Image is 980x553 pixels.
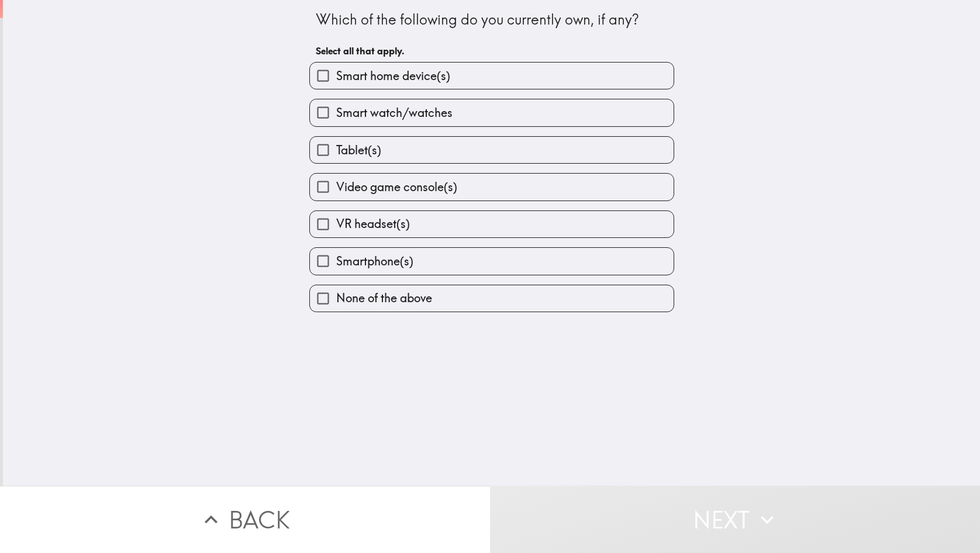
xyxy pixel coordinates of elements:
[310,63,674,89] button: Smart home device(s)
[336,142,381,158] span: Tablet(s)
[336,179,457,195] span: Video game console(s)
[310,248,674,274] button: Smartphone(s)
[310,285,674,312] button: None of the above
[336,253,413,269] span: Smartphone(s)
[336,216,410,232] span: VR headset(s)
[316,44,668,57] h6: Select all that apply.
[310,174,674,200] button: Video game console(s)
[310,137,674,163] button: Tablet(s)
[490,486,980,553] button: Next
[310,211,674,237] button: VR headset(s)
[316,10,668,30] div: Which of the following do you currently own, if any?
[310,99,674,126] button: Smart watch/watches
[336,290,432,306] span: None of the above
[336,105,453,121] span: Smart watch/watches
[336,68,450,84] span: Smart home device(s)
